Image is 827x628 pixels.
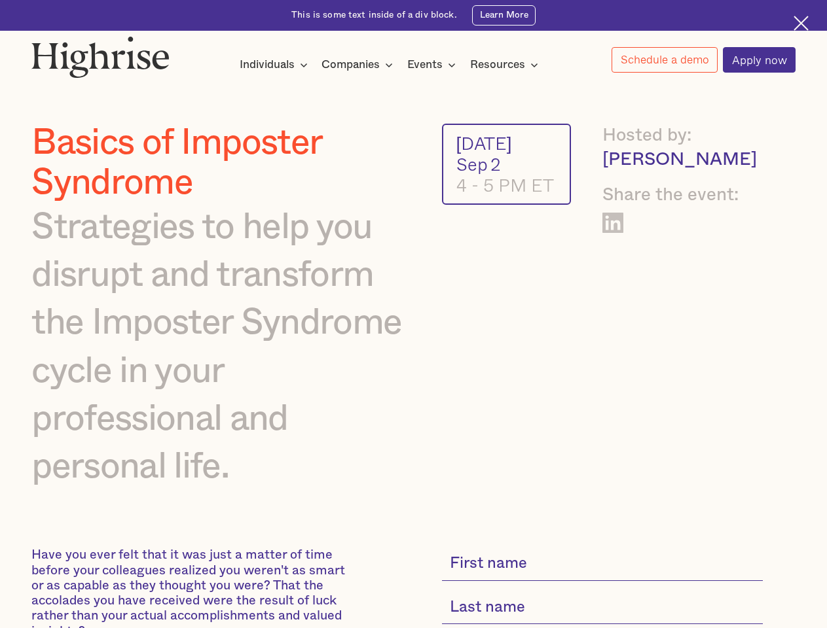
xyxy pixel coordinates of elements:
input: Last name [442,591,763,625]
div: Individuals [240,57,295,73]
a: Schedule a demo [612,47,718,73]
h1: Basics of Imposter Syndrome [31,124,408,203]
div: Hosted by: [602,124,763,148]
img: Highrise logo [31,36,170,78]
div: [PERSON_NAME] [602,148,763,172]
div: Resources [470,57,542,73]
div: Resources [470,57,525,73]
div: Companies [322,57,380,73]
div: Events [407,57,460,73]
div: [DATE] [456,133,557,154]
div: Events [407,57,443,73]
div: Sep [456,154,488,175]
a: Share on LinkedIn [602,213,623,234]
a: Learn More [472,5,535,26]
input: First name [442,548,763,581]
div: Individuals [240,57,312,73]
div: 4 - 5 PM ET [456,175,557,196]
div: Share the event: [602,183,763,207]
div: Strategies to help you disrupt and transform the Imposter Syndrome cycle in your professional and... [31,203,408,491]
div: 2 [490,154,501,175]
div: Companies [322,57,397,73]
img: Cross icon [794,16,809,31]
div: This is some text inside of a div block. [291,9,457,22]
a: Apply now [723,47,796,73]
